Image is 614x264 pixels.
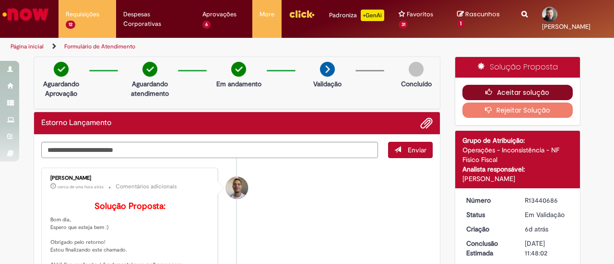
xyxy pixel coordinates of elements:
[462,85,573,100] button: Aceitar solução
[399,21,408,29] span: 31
[66,10,99,19] span: Requisições
[94,201,165,212] b: Solução Proposta:
[462,164,573,174] div: Analista responsável:
[457,20,464,28] span: 1
[41,119,111,127] h2: Estorno Lançamento Histórico de tíquete
[216,79,261,89] p: Em andamento
[408,146,426,154] span: Enviar
[462,174,573,184] div: [PERSON_NAME]
[459,239,518,258] dt: Conclusão Estimada
[231,62,246,77] img: check-circle-green.png
[313,79,342,89] p: Validação
[320,62,335,77] img: arrow-next.png
[127,79,173,98] p: Aguardando atendimento
[260,10,274,19] span: More
[407,10,433,19] span: Favoritos
[465,10,500,19] span: Rascunhos
[329,10,384,21] div: Padroniza
[58,184,104,190] span: cerca de uma hora atrás
[525,210,569,219] div: Em Validação
[462,103,573,118] button: Rejeitar Solução
[525,225,548,233] span: 6d atrás
[38,79,84,98] p: Aguardando Aprovação
[462,145,573,164] div: Operações - Inconsistência - NF Físico Fiscal
[420,117,433,129] button: Adicionar anexos
[409,62,424,77] img: img-circle-grey.png
[64,43,135,50] a: Formulário de Atendimento
[361,10,384,21] p: +GenAi
[525,239,569,258] div: [DATE] 11:48:02
[525,195,569,205] div: R13440686
[226,177,248,199] div: Joziano De Jesus Oliveira
[388,142,433,158] button: Enviar
[459,224,518,234] dt: Criação
[66,21,75,29] span: 12
[41,142,378,158] textarea: Digite sua mensagem aqui...
[11,43,44,50] a: Página inicial
[459,210,518,219] dt: Status
[116,183,177,191] small: Comentários adicionais
[7,38,402,56] ul: Trilhas de página
[462,136,573,145] div: Grupo de Atribuição:
[202,10,236,19] span: Aprovações
[542,23,590,31] span: [PERSON_NAME]
[50,175,210,181] div: [PERSON_NAME]
[525,225,548,233] time: 22/08/2025 16:07:23
[1,5,50,24] img: ServiceNow
[459,195,518,205] dt: Número
[54,62,69,77] img: check-circle-green.png
[401,79,432,89] p: Concluído
[58,184,104,190] time: 28/08/2025 07:59:48
[202,21,211,29] span: 6
[455,57,580,78] div: Solução Proposta
[142,62,157,77] img: check-circle-green.png
[123,10,188,29] span: Despesas Corporativas
[457,10,507,28] a: Rascunhos
[525,224,569,234] div: 22/08/2025 16:07:23
[289,7,315,21] img: click_logo_yellow_360x200.png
